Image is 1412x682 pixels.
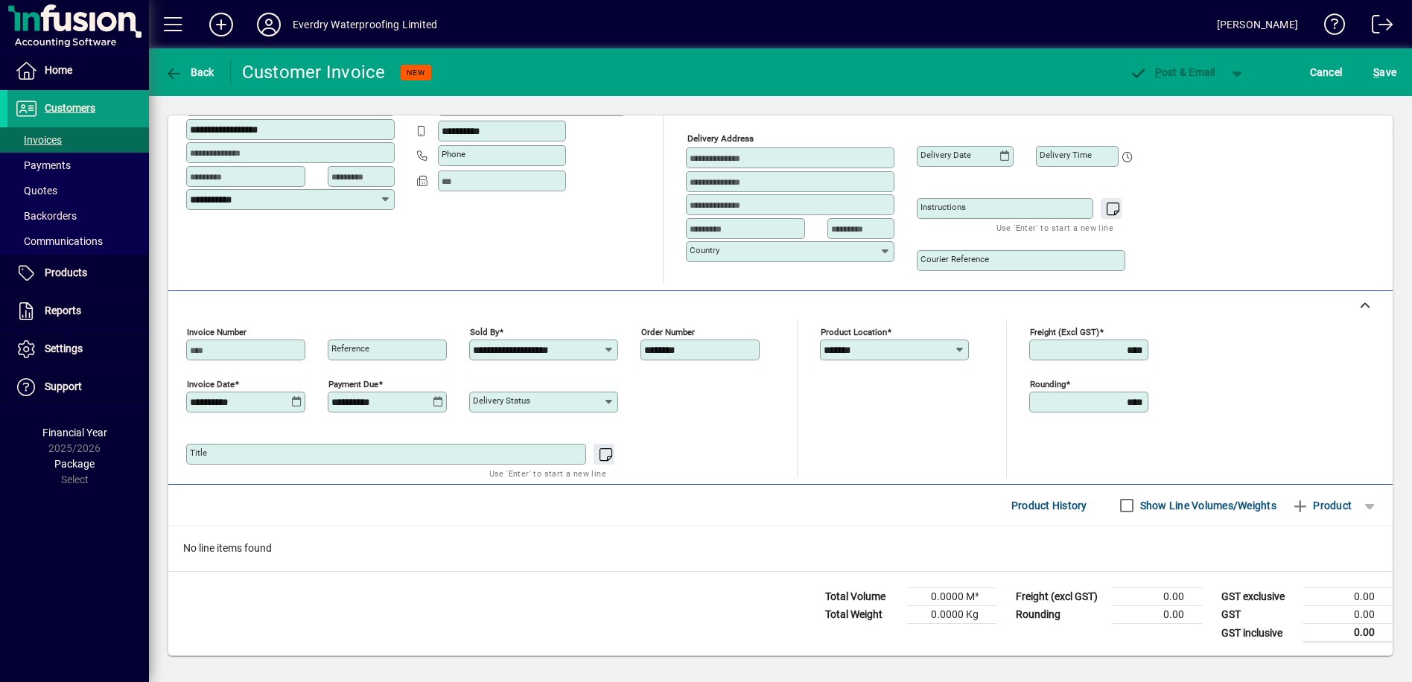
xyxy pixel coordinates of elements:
[7,255,149,292] a: Products
[818,588,907,606] td: Total Volume
[7,331,149,368] a: Settings
[1303,606,1393,624] td: 0.00
[7,52,149,89] a: Home
[54,458,95,470] span: Package
[197,11,245,38] button: Add
[1214,606,1303,624] td: GST
[45,267,87,278] span: Products
[1373,66,1379,78] span: S
[1303,624,1393,643] td: 0.00
[1306,59,1346,86] button: Cancel
[818,606,907,624] td: Total Weight
[15,159,71,171] span: Payments
[1030,379,1066,389] mat-label: Rounding
[1361,3,1393,51] a: Logout
[15,210,77,222] span: Backorders
[165,66,214,78] span: Back
[15,235,103,247] span: Communications
[45,342,83,354] span: Settings
[149,59,231,86] app-page-header-button: Back
[245,11,293,38] button: Profile
[1214,588,1303,606] td: GST exclusive
[1005,492,1093,519] button: Product History
[1214,624,1303,643] td: GST inclusive
[190,447,207,458] mat-label: Title
[242,60,386,84] div: Customer Invoice
[473,395,530,406] mat-label: Delivery status
[7,127,149,153] a: Invoices
[489,465,606,482] mat-hint: Use 'Enter' to start a new line
[7,203,149,229] a: Backorders
[1370,59,1400,86] button: Save
[1129,66,1215,78] span: ost & Email
[907,606,996,624] td: 0.0000 Kg
[1373,60,1396,84] span: ave
[1284,492,1359,519] button: Product
[331,343,369,354] mat-label: Reference
[1313,3,1346,51] a: Knowledge Base
[45,380,82,392] span: Support
[293,13,437,36] div: Everdry Waterproofing Limited
[45,305,81,316] span: Reports
[328,379,378,389] mat-label: Payment due
[15,185,57,197] span: Quotes
[907,588,996,606] td: 0.0000 M³
[187,379,235,389] mat-label: Invoice date
[1113,588,1202,606] td: 0.00
[1011,494,1087,517] span: Product History
[920,150,971,160] mat-label: Delivery date
[442,149,465,159] mat-label: Phone
[7,293,149,330] a: Reports
[168,526,1393,571] div: No line items found
[1008,606,1113,624] td: Rounding
[7,229,149,254] a: Communications
[45,102,95,114] span: Customers
[42,427,107,439] span: Financial Year
[641,327,695,337] mat-label: Order number
[1122,59,1223,86] button: Post & Email
[7,178,149,203] a: Quotes
[1303,588,1393,606] td: 0.00
[1137,498,1276,513] label: Show Line Volumes/Weights
[1217,13,1298,36] div: [PERSON_NAME]
[821,327,887,337] mat-label: Product location
[15,134,62,146] span: Invoices
[7,153,149,178] a: Payments
[1008,588,1113,606] td: Freight (excl GST)
[996,219,1113,236] mat-hint: Use 'Enter' to start a new line
[407,68,425,77] span: NEW
[690,245,719,255] mat-label: Country
[1113,606,1202,624] td: 0.00
[1310,60,1343,84] span: Cancel
[45,64,72,76] span: Home
[1291,494,1352,517] span: Product
[161,59,218,86] button: Back
[470,327,499,337] mat-label: Sold by
[1155,66,1162,78] span: P
[920,254,989,264] mat-label: Courier Reference
[7,369,149,406] a: Support
[187,327,247,337] mat-label: Invoice number
[1030,327,1099,337] mat-label: Freight (excl GST)
[1040,150,1092,160] mat-label: Delivery time
[920,202,966,212] mat-label: Instructions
